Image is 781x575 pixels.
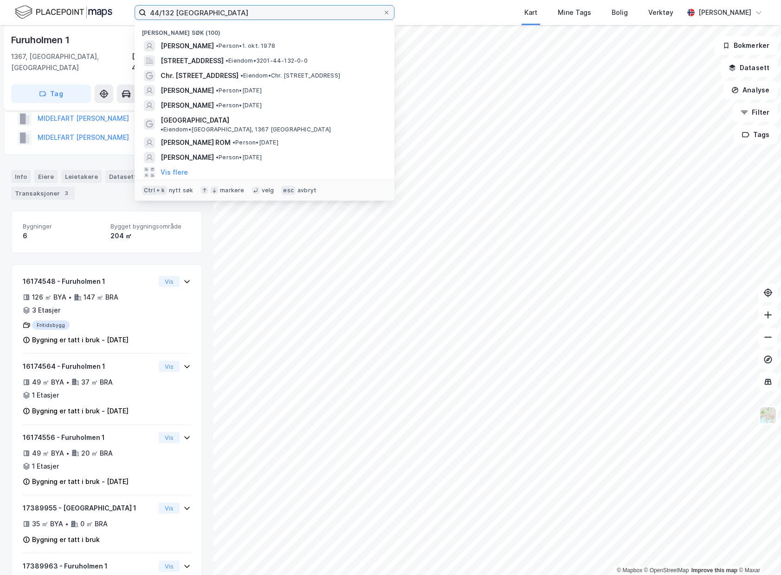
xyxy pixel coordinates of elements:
[159,561,180,572] button: Vis
[648,7,673,18] div: Verktøy
[723,81,777,99] button: Analyse
[62,189,71,198] div: 3
[161,100,214,111] span: [PERSON_NAME]
[617,567,642,574] a: Mapbox
[84,292,118,303] div: 147 ㎡ BRA
[161,115,229,126] span: [GEOGRAPHIC_DATA]
[159,361,180,372] button: Vis
[232,139,278,146] span: Person • [DATE]
[297,187,316,194] div: avbryt
[220,187,244,194] div: markere
[161,40,214,52] span: [PERSON_NAME]
[32,292,66,303] div: 126 ㎡ BYA
[132,51,202,73] div: [GEOGRAPHIC_DATA], 44/3
[715,36,777,55] button: Bokmerker
[32,518,63,529] div: 35 ㎡ BYA
[23,361,155,372] div: 16174564 - Furuholmen 1
[66,450,70,457] div: •
[759,406,777,424] img: Z
[81,377,113,388] div: 37 ㎡ BRA
[161,70,239,81] span: Chr. [STREET_ADDRESS]
[159,432,180,443] button: Vis
[81,448,113,459] div: 20 ㎡ BRA
[226,57,308,65] span: Eiendom • 3201-44-132-0-0
[142,186,167,195] div: Ctrl + k
[216,102,262,109] span: Person • [DATE]
[161,126,163,133] span: •
[735,530,781,575] iframe: Chat Widget
[110,222,191,230] span: Bygget bygningsområde
[32,334,129,346] div: Bygning er tatt i bruk - [DATE]
[161,55,224,66] span: [STREET_ADDRESS]
[146,6,383,20] input: Søk på adresse, matrikkel, gårdeiere, leietakere eller personer
[240,72,243,79] span: •
[161,137,231,148] span: [PERSON_NAME] ROM
[216,87,219,94] span: •
[169,187,194,194] div: nytt søk
[23,230,103,242] div: 6
[216,42,219,49] span: •
[34,170,58,183] div: Eiere
[23,432,155,443] div: 16174556 - Furuholmen 1
[161,85,214,96] span: [PERSON_NAME]
[226,57,228,64] span: •
[135,22,394,39] div: [PERSON_NAME] søk (100)
[23,276,155,287] div: 16174548 - Furuholmen 1
[698,7,751,18] div: [PERSON_NAME]
[216,154,219,161] span: •
[262,187,274,194] div: velg
[159,276,180,287] button: Vis
[161,167,188,178] button: Vis flere
[61,170,102,183] div: Leietakere
[161,152,214,163] span: [PERSON_NAME]
[281,186,296,195] div: esc
[240,72,340,79] span: Eiendom • Chr. [STREET_ADDRESS]
[159,503,180,514] button: Vis
[68,294,72,301] div: •
[11,33,71,47] div: Furuholmen 1
[105,170,140,183] div: Datasett
[644,567,689,574] a: OpenStreetMap
[32,448,64,459] div: 49 ㎡ BYA
[66,379,70,386] div: •
[32,377,64,388] div: 49 ㎡ BYA
[23,561,155,572] div: 17389963 - Furuholmen 1
[32,405,129,417] div: Bygning er tatt i bruk - [DATE]
[11,85,91,103] button: Tag
[612,7,628,18] div: Bolig
[232,139,235,146] span: •
[216,87,262,94] span: Person • [DATE]
[32,390,59,401] div: 1 Etasjer
[558,7,591,18] div: Mine Tags
[15,4,112,20] img: logo.f888ab2527a4732fd821a326f86c7f29.svg
[23,503,155,514] div: 17389955 - [GEOGRAPHIC_DATA] 1
[32,461,59,472] div: 1 Etasjer
[32,476,129,487] div: Bygning er tatt i bruk - [DATE]
[216,154,262,161] span: Person • [DATE]
[735,530,781,575] div: Kontrollprogram for chat
[733,103,777,122] button: Filter
[32,305,60,316] div: 3 Etasjer
[216,102,219,109] span: •
[161,126,331,133] span: Eiendom • [GEOGRAPHIC_DATA], 1367 [GEOGRAPHIC_DATA]
[32,534,100,545] div: Bygning er tatt i bruk
[524,7,537,18] div: Kart
[11,170,31,183] div: Info
[110,230,191,242] div: 204 ㎡
[216,42,275,50] span: Person • 1. okt. 1978
[11,51,132,73] div: 1367, [GEOGRAPHIC_DATA], [GEOGRAPHIC_DATA]
[23,222,103,230] span: Bygninger
[691,567,737,574] a: Improve this map
[65,520,69,528] div: •
[734,125,777,144] button: Tags
[80,518,108,529] div: 0 ㎡ BRA
[721,59,777,77] button: Datasett
[11,187,75,200] div: Transaksjoner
